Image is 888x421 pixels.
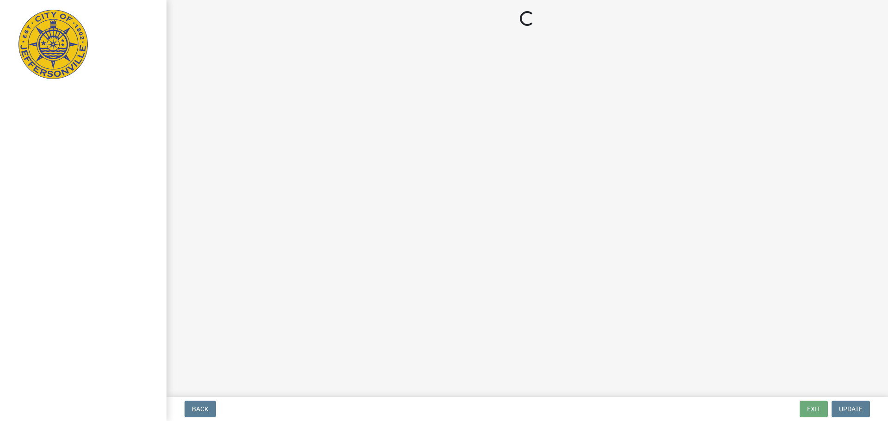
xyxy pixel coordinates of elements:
[800,401,828,417] button: Exit
[839,405,863,413] span: Update
[18,10,88,79] img: City of Jeffersonville, Indiana
[192,405,209,413] span: Back
[832,401,870,417] button: Update
[185,401,216,417] button: Back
